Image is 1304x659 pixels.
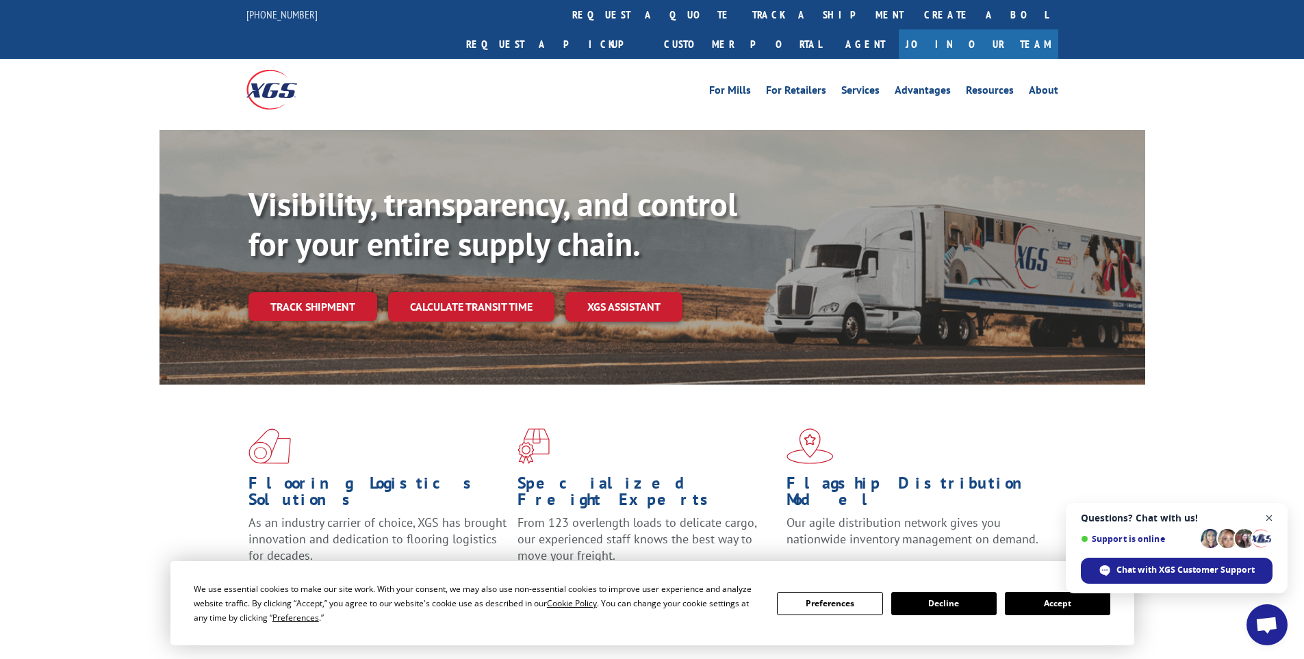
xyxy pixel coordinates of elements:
[248,183,737,265] b: Visibility, transparency, and control for your entire supply chain.
[194,582,760,625] div: We use essential cookies to make our site work. With your consent, we may also use non-essential ...
[248,475,507,515] h1: Flooring Logistics Solutions
[766,85,826,100] a: For Retailers
[547,597,597,609] span: Cookie Policy
[1029,85,1058,100] a: About
[246,8,318,21] a: [PHONE_NUMBER]
[899,29,1058,59] a: Join Our Team
[1081,558,1273,584] span: Chat with XGS Customer Support
[1081,534,1196,544] span: Support is online
[1081,513,1273,524] span: Questions? Chat with us!
[1005,592,1110,615] button: Accept
[248,515,507,563] span: As an industry carrier of choice, XGS has brought innovation and dedication to flooring logistics...
[456,29,654,59] a: Request a pickup
[272,612,319,623] span: Preferences
[787,475,1045,515] h1: Flagship Distribution Model
[1247,604,1288,645] a: Open chat
[654,29,832,59] a: Customer Portal
[787,428,834,464] img: xgs-icon-flagship-distribution-model-red
[966,85,1014,100] a: Resources
[787,515,1038,547] span: Our agile distribution network gives you nationwide inventory management on demand.
[777,592,882,615] button: Preferences
[1116,564,1255,576] span: Chat with XGS Customer Support
[891,592,997,615] button: Decline
[388,292,554,322] a: Calculate transit time
[248,428,291,464] img: xgs-icon-total-supply-chain-intelligence-red
[517,515,776,576] p: From 123 overlength loads to delicate cargo, our experienced staff knows the best way to move you...
[565,292,682,322] a: XGS ASSISTANT
[170,561,1134,645] div: Cookie Consent Prompt
[709,85,751,100] a: For Mills
[517,428,550,464] img: xgs-icon-focused-on-flooring-red
[517,475,776,515] h1: Specialized Freight Experts
[787,560,957,576] a: Learn More >
[832,29,899,59] a: Agent
[841,85,880,100] a: Services
[248,292,377,321] a: Track shipment
[895,85,951,100] a: Advantages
